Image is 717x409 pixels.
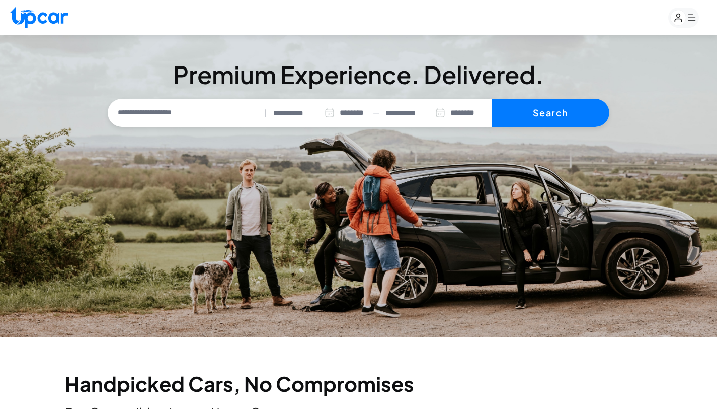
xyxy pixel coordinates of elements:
span: — [373,107,379,119]
h2: Handpicked Cars, No Compromises [65,374,653,394]
img: Upcar Logo [10,7,68,28]
h3: Premium Experience. Delivered. [108,62,610,87]
button: Search [492,99,609,127]
span: | [265,107,267,119]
